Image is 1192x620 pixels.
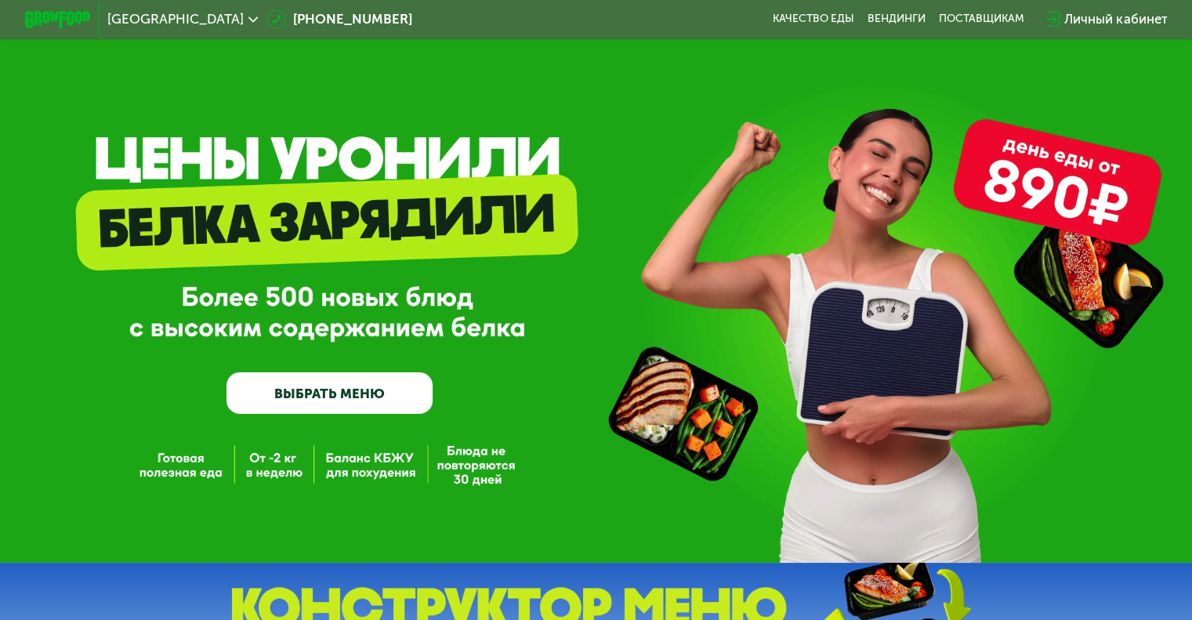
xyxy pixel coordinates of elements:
[868,13,926,26] a: Вендинги
[939,13,1024,26] div: поставщикам
[107,13,244,26] span: [GEOGRAPHIC_DATA]
[266,9,412,29] a: [PHONE_NUMBER]
[1064,9,1167,29] div: Личный кабинет
[226,372,433,414] a: ВЫБРАТЬ МЕНЮ
[773,13,854,26] a: Качество еды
